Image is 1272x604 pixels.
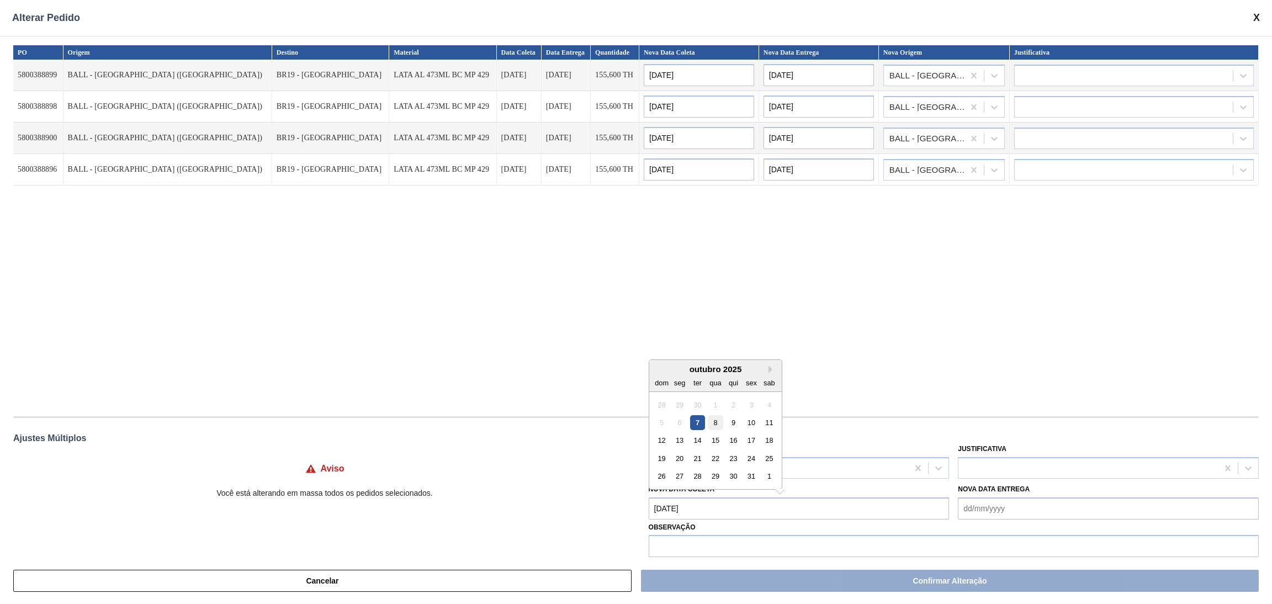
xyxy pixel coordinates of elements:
div: BALL - [GEOGRAPHIC_DATA] ([GEOGRAPHIC_DATA]) [889,166,965,174]
div: Not available terça-feira, 30 de setembro de 2025 [690,397,705,412]
h4: Aviso [321,464,344,474]
div: qui [725,375,740,390]
td: [DATE] [497,154,542,186]
input: dd/mm/yyyy [649,497,950,520]
td: BALL - [GEOGRAPHIC_DATA] ([GEOGRAPHIC_DATA]) [63,91,272,123]
div: Choose terça-feira, 28 de outubro de 2025 [690,469,705,484]
div: dom [654,375,669,390]
td: 155,600 TH [591,60,639,91]
div: BALL - [GEOGRAPHIC_DATA] ([GEOGRAPHIC_DATA]) [889,135,965,142]
div: Not available quinta-feira, 2 de outubro de 2025 [725,397,740,412]
td: BR19 - [GEOGRAPHIC_DATA] [272,91,389,123]
td: BALL - [GEOGRAPHIC_DATA] ([GEOGRAPHIC_DATA]) [63,123,272,154]
button: Next Month [768,365,776,373]
input: dd/mm/yyyy [644,158,754,181]
p: Você está alterando em massa todos os pedidos selecionados. [13,489,636,497]
div: Choose terça-feira, 14 de outubro de 2025 [690,433,705,448]
div: Not available domingo, 28 de setembro de 2025 [654,397,669,412]
td: LATA AL 473ML BC MP 429 [389,91,496,123]
th: Origem [63,45,272,60]
div: seg [672,375,687,390]
input: dd/mm/yyyy [644,96,754,118]
div: Not available domingo, 5 de outubro de 2025 [654,415,669,430]
div: Choose terça-feira, 7 de outubro de 2025 [690,415,705,430]
div: month 2025-10 [653,395,778,485]
div: Choose quarta-feira, 8 de outubro de 2025 [708,415,723,430]
div: Choose sexta-feira, 10 de outubro de 2025 [744,415,759,430]
th: Destino [272,45,389,60]
div: Choose segunda-feira, 20 de outubro de 2025 [672,451,687,466]
div: Choose sexta-feira, 17 de outubro de 2025 [744,433,759,448]
div: Choose sexta-feira, 31 de outubro de 2025 [744,469,759,484]
div: Choose domingo, 26 de outubro de 2025 [654,469,669,484]
div: Choose sábado, 18 de outubro de 2025 [761,433,776,448]
td: BR19 - [GEOGRAPHIC_DATA] [272,60,389,91]
input: dd/mm/yyyy [644,127,754,149]
td: BALL - [GEOGRAPHIC_DATA] ([GEOGRAPHIC_DATA]) [63,154,272,186]
div: Not available segunda-feira, 6 de outubro de 2025 [672,415,687,430]
div: Choose segunda-feira, 27 de outubro de 2025 [672,469,687,484]
button: Cancelar [13,570,632,592]
td: [DATE] [542,91,591,123]
label: Observação [649,520,1259,536]
td: 155,600 TH [591,154,639,186]
div: Choose sábado, 11 de outubro de 2025 [761,415,776,430]
input: dd/mm/yyyy [764,96,874,118]
label: Nova Data Entrega [958,485,1030,493]
div: Choose terça-feira, 21 de outubro de 2025 [690,451,705,466]
td: [DATE] [542,123,591,154]
label: Justificativa [958,445,1006,453]
div: sex [744,375,759,390]
div: Not available sábado, 4 de outubro de 2025 [761,397,776,412]
div: sab [761,375,776,390]
td: [DATE] [497,123,542,154]
div: Choose domingo, 12 de outubro de 2025 [654,433,669,448]
th: Data Coleta [497,45,542,60]
div: outubro 2025 [649,364,782,374]
input: dd/mm/yyyy [764,127,874,149]
div: BALL - [GEOGRAPHIC_DATA] ([GEOGRAPHIC_DATA]) [889,72,965,80]
th: PO [13,45,63,60]
td: LATA AL 473ML BC MP 429 [389,154,496,186]
div: Choose quarta-feira, 22 de outubro de 2025 [708,451,723,466]
div: Choose quinta-feira, 23 de outubro de 2025 [725,451,740,466]
td: [DATE] [542,154,591,186]
td: [DATE] [497,91,542,123]
div: Choose sábado, 1 de novembro de 2025 [761,469,776,484]
td: 5800388898 [13,91,63,123]
th: Nova Data Entrega [759,45,879,60]
td: LATA AL 473ML BC MP 429 [389,60,496,91]
td: [DATE] [497,60,542,91]
input: dd/mm/yyyy [958,497,1259,520]
div: Choose segunda-feira, 13 de outubro de 2025 [672,433,687,448]
div: Not available sexta-feira, 3 de outubro de 2025 [744,397,759,412]
div: Choose sábado, 25 de outubro de 2025 [761,451,776,466]
td: BALL - [GEOGRAPHIC_DATA] ([GEOGRAPHIC_DATA]) [63,60,272,91]
th: Data Entrega [542,45,591,60]
div: qua [708,375,723,390]
div: Choose sexta-feira, 24 de outubro de 2025 [744,451,759,466]
div: Choose quarta-feira, 15 de outubro de 2025 [708,433,723,448]
div: Not available quarta-feira, 1 de outubro de 2025 [708,397,723,412]
td: 155,600 TH [591,123,639,154]
div: Choose quinta-feira, 9 de outubro de 2025 [725,415,740,430]
th: Material [389,45,496,60]
th: Nova Origem [879,45,1010,60]
div: Choose quinta-feira, 30 de outubro de 2025 [725,469,740,484]
div: Choose domingo, 19 de outubro de 2025 [654,451,669,466]
th: Quantidade [591,45,639,60]
td: 5800388896 [13,154,63,186]
span: Alterar Pedido [12,12,80,24]
div: Not available segunda-feira, 29 de setembro de 2025 [672,397,687,412]
th: Justificativa [1010,45,1259,60]
div: Choose quarta-feira, 29 de outubro de 2025 [708,469,723,484]
td: LATA AL 473ML BC MP 429 [389,123,496,154]
label: Nova Data Coleta [649,485,715,493]
div: Choose quinta-feira, 16 de outubro de 2025 [725,433,740,448]
td: BR19 - [GEOGRAPHIC_DATA] [272,154,389,186]
input: dd/mm/yyyy [764,158,874,181]
td: BR19 - [GEOGRAPHIC_DATA] [272,123,389,154]
td: 5800388899 [13,60,63,91]
td: 155,600 TH [591,91,639,123]
input: dd/mm/yyyy [644,64,754,86]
